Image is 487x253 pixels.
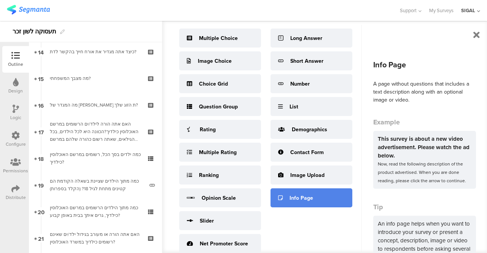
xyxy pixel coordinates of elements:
div: כמה מתוך הילדים שציינת בשאלה הקודמת הם קטינים מתחת לגיל 18? (הקלד בספרות) [50,177,144,193]
a: 17 האם אתה הורה לילד/ים הרשומים במרשם האוכלוסין כילדיך?הכוונה היא לכל הילדים, בכל הגילאים, שאתה ר... [31,118,160,145]
span: Support [400,7,417,14]
div: Now, read the following description of the product advertised. When you are done reading, please ... [378,160,471,185]
span: 15 [38,74,44,83]
div: מה המגדר של בן.ת הזוג שלך? [50,101,141,109]
span: 21 [38,234,44,242]
img: segmanta logo [7,5,50,14]
div: Image Upload [290,171,325,179]
div: Permissions [3,167,28,174]
div: Number [290,80,310,88]
div: Image Choice [198,57,232,65]
div: Logic [10,114,21,121]
div: Net Promoter Score [200,240,248,248]
div: Outline [8,61,23,68]
div: כיצד אתה מגדיר את אורח חייך בהקשר לדת? [50,48,141,56]
span: 16 [38,101,44,109]
div: Rating [200,126,216,134]
a: 21 האם אתה הורה או מעורב בגידול ילד/ים שאינם רשומים כילדיך במשרד האוכלוסין? [31,225,160,251]
div: Demographics [292,126,327,134]
span: 20 [38,207,45,216]
div: Question Group [199,103,238,111]
div: A page without questions that includes a text description along with an optional image or video. [373,80,476,104]
div: This survey is about a new video advertisement. Please watch the ad below. [378,135,471,160]
div: Example [373,117,476,127]
span: 18 [38,154,44,162]
div: Ranking [199,171,219,179]
div: SIGAL [461,7,475,14]
div: Opinion Scale [202,194,236,202]
div: Long Answer [290,34,322,42]
a: 18 כמה ילדים בסך הכל, רשומים במרשם האוכלוסין כילדיך? [31,145,160,172]
div: מה מצבך המשפחתי? [50,75,141,82]
div: Slider [200,217,214,225]
div: Info Page [290,194,313,202]
div: Contact Form [290,148,324,156]
span: 14 [38,48,44,56]
div: Configure [6,141,26,148]
a: 14 כיצד אתה מגדיר את אורח חייך בהקשר לדת? [31,38,160,65]
div: כמה מתוך הילדים הרשומים במרשם האוכלוסין כילדיך, גרים איתך בבית באופן קבוע? [50,204,141,219]
div: האם אתה הורה או מעורב בגידול ילד/ים שאינם רשומים כילדיך במשרד האוכלוסין? [50,231,141,246]
a: 19 כמה מתוך הילדים שציינת בשאלה הקודמת הם קטינים מתחת לגיל 18? (הקלד בספרות) [31,172,160,198]
div: Short Answer [290,57,323,65]
div: Choice Grid [199,80,228,88]
span: 19 [38,181,44,189]
a: 20 כמה מתוך הילדים הרשומים במרשם האוכלוסין כילדיך, גרים איתך בבית באופן קבוע? [31,198,160,225]
div: Multiple Rating [199,148,237,156]
div: List [290,103,298,111]
div: תעסוקה לשון זכר [13,25,56,38]
span: 17 [38,127,44,136]
div: Distribute [6,194,26,201]
a: 16 מה המגדר של [PERSON_NAME].ת הזוג שלך? [31,92,160,118]
div: כמה ילדים בסך הכל, רשומים במרשם האוכלוסין כילדיך? [50,151,141,166]
div: האם אתה הורה לילד/ים הרשומים במרשם האוכלוסין כילדיך?הכוונה היא לכל הילדים, בכל הגילאים, שאתה רשום... [50,120,141,143]
div: Multiple Choice [199,34,238,42]
a: 15 מה מצבך המשפחתי? [31,65,160,92]
div: Tip [373,202,476,212]
div: Design [8,88,23,94]
div: Info Page [373,59,476,70]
